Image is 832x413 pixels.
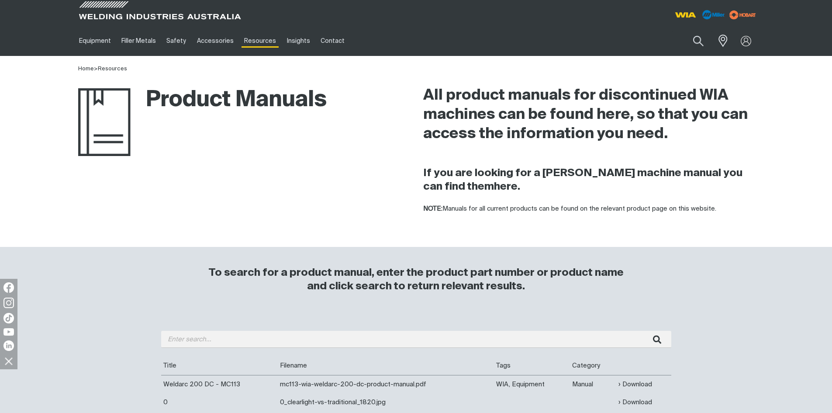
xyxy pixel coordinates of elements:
[3,340,14,351] img: LinkedIn
[618,379,652,389] a: Download
[78,66,94,72] a: Home
[239,26,281,56] a: Resources
[3,298,14,308] img: Instagram
[278,357,494,375] th: Filename
[161,375,278,393] td: Weldarc 200 DC - MC113
[98,66,127,72] a: Resources
[423,204,754,214] p: Manuals for all current products can be found on the relevant product page on this website.
[494,375,570,393] td: WIA, Equipment
[618,397,652,407] a: Download
[570,375,616,393] td: Manual
[278,375,494,393] td: mc113-wia-weldarc-200-dc-product-manual.pdf
[161,26,191,56] a: Safety
[3,313,14,323] img: TikTok
[494,357,570,375] th: Tags
[315,26,350,56] a: Contact
[205,266,628,293] h3: To search for a product manual, enter the product part number or product name and click search to...
[727,8,759,21] img: miller
[3,328,14,336] img: YouTube
[423,86,754,144] h2: All product manuals for discontinued WIA machines can be found here, so that you can access the i...
[161,357,278,375] th: Title
[74,26,116,56] a: Equipment
[494,181,520,192] a: here.
[423,168,742,192] strong: If you are looking for a [PERSON_NAME] machine manual you can find them
[192,26,239,56] a: Accessories
[570,357,616,375] th: Category
[278,393,494,411] td: 0_clearlight-vs-traditional_1820.jpg
[684,31,713,51] button: Search products
[161,393,278,411] td: 0
[161,331,671,348] input: Enter search...
[281,26,315,56] a: Insights
[1,354,16,368] img: hide socials
[116,26,161,56] a: Filler Metals
[74,26,587,56] nav: Main
[94,66,98,72] span: >
[78,86,327,115] h1: Product Manuals
[672,31,713,51] input: Product name or item number...
[423,205,442,212] strong: NOTE:
[3,282,14,293] img: Facebook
